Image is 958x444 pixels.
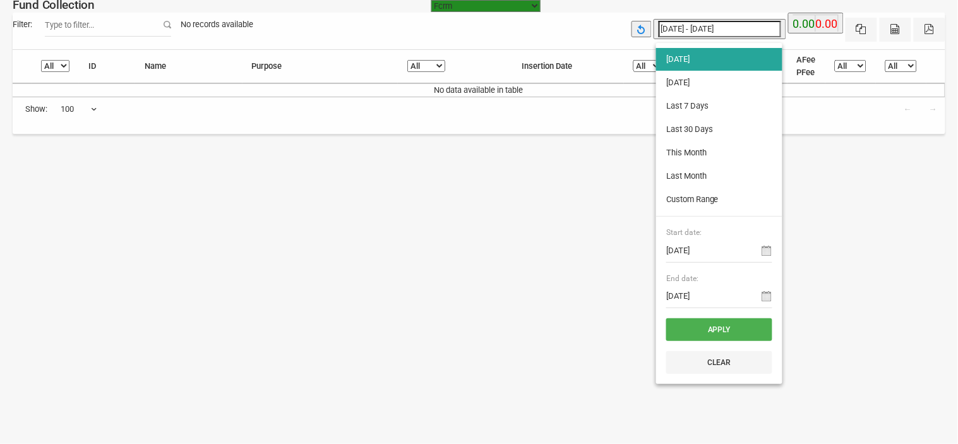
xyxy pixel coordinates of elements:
[896,97,920,121] a: ←
[816,15,838,33] label: 0.00
[793,15,815,33] label: 0.00
[242,50,398,83] th: Purpose
[666,227,772,238] span: Start date:
[25,103,47,116] span: Show:
[60,97,98,121] span: 100
[656,165,782,188] li: Last Month
[921,97,945,121] a: →
[13,83,945,97] td: No data available in table
[656,118,782,141] li: Last 30 Days
[880,18,911,42] button: CSV
[45,13,171,37] input: Filter:
[666,318,772,341] button: Apply
[135,50,242,83] th: Name
[666,273,772,284] span: End date:
[656,48,782,71] li: [DATE]
[79,50,135,83] th: ID
[846,18,877,42] button: Excel
[61,103,97,116] span: 100
[788,13,844,33] button: 0.00 0.00
[656,95,782,117] li: Last 7 Days
[656,188,782,211] li: Custom Range
[171,13,263,37] div: No records available
[914,18,945,42] button: Pdf
[512,50,624,83] th: Insertion Date
[797,66,816,79] li: PFee
[656,141,782,164] li: This Month
[656,71,782,94] li: [DATE]
[666,351,772,374] button: Clear
[797,54,816,66] li: AFee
